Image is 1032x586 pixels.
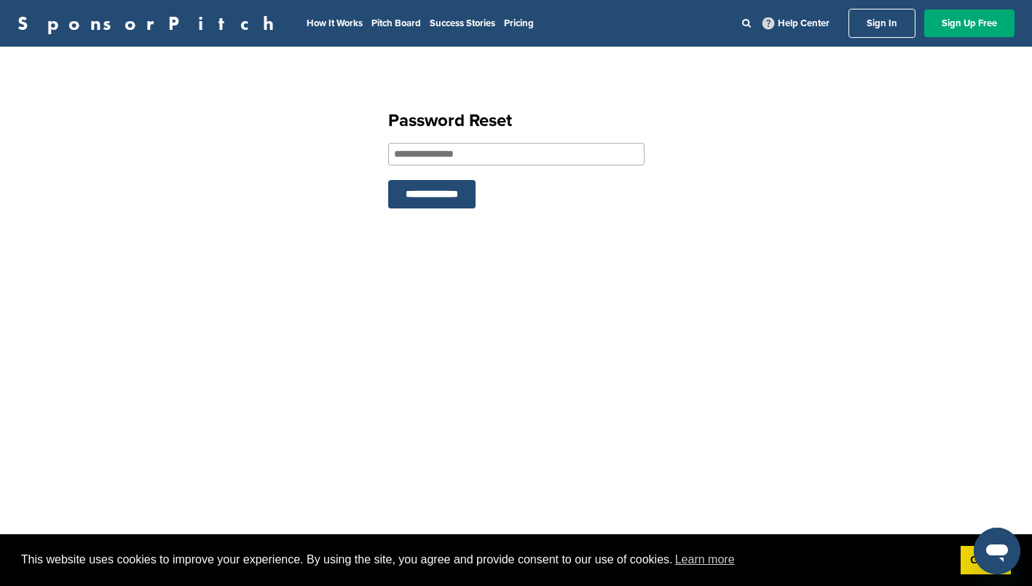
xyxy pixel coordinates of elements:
[371,17,421,29] a: Pitch Board
[430,17,495,29] a: Success Stories
[17,14,283,33] a: SponsorPitch
[21,549,949,571] span: This website uses cookies to improve your experience. By using the site, you agree and provide co...
[388,108,645,134] h1: Password Reset
[504,17,534,29] a: Pricing
[673,549,737,571] a: learn more about cookies
[307,17,363,29] a: How It Works
[924,9,1015,37] a: Sign Up Free
[974,528,1020,574] iframe: Button to launch messaging window
[961,546,1011,575] a: dismiss cookie message
[760,15,832,32] a: Help Center
[848,9,915,38] a: Sign In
